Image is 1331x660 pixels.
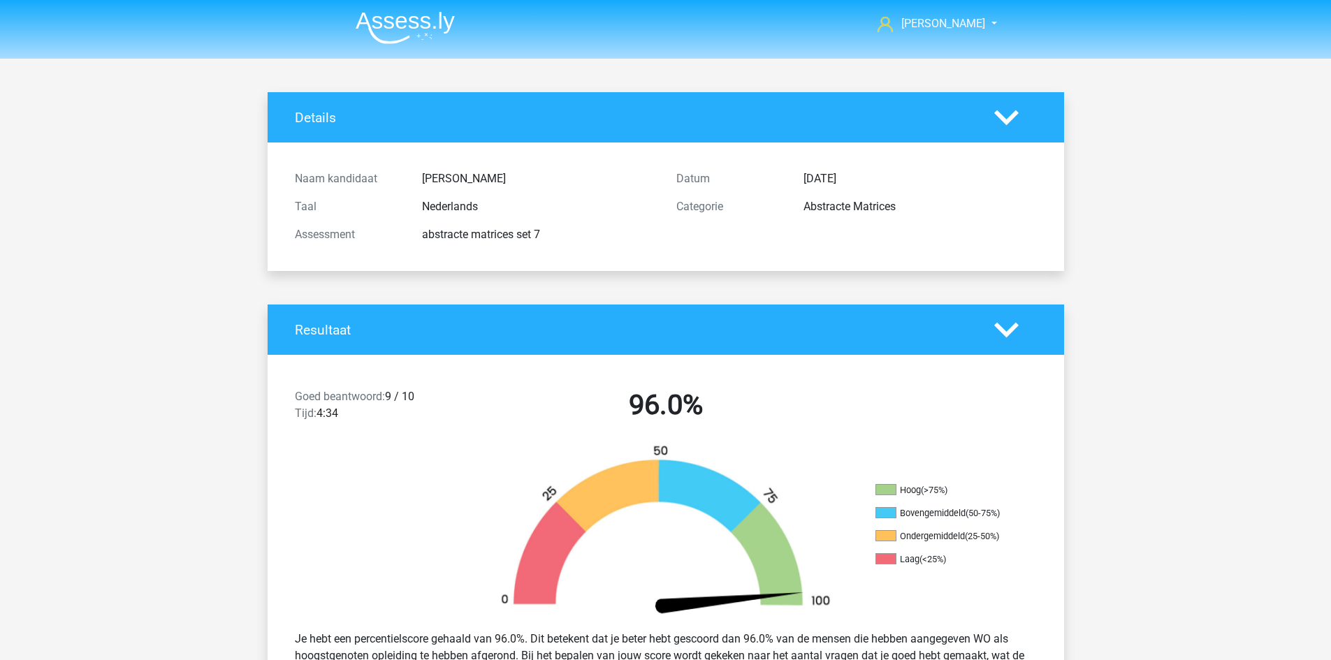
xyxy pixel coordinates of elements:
[295,406,317,420] span: Tijd:
[965,531,999,541] div: (25-50%)
[875,530,1015,543] li: Ondergemiddeld
[872,15,987,32] a: [PERSON_NAME]
[875,507,1015,520] li: Bovengemiddeld
[486,388,846,422] h2: 96.0%
[356,11,455,44] img: Assessly
[919,554,946,564] div: (<25%)
[295,110,973,126] h4: Details
[966,508,1000,518] div: (50-75%)
[921,485,947,495] div: (>75%)
[284,198,412,215] div: Taal
[875,553,1015,566] li: Laag
[412,198,666,215] div: Nederlands
[284,170,412,187] div: Naam kandidaat
[295,322,973,338] h4: Resultaat
[295,390,385,403] span: Goed beantwoord:
[666,198,793,215] div: Categorie
[793,198,1047,215] div: Abstracte Matrices
[875,484,1015,497] li: Hoog
[666,170,793,187] div: Datum
[412,170,666,187] div: [PERSON_NAME]
[793,170,1047,187] div: [DATE]
[477,444,854,619] img: 96.83268ea44d82.png
[901,17,985,30] span: [PERSON_NAME]
[412,226,666,243] div: abstracte matrices set 7
[284,388,475,427] div: 9 / 10 4:34
[284,226,412,243] div: Assessment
